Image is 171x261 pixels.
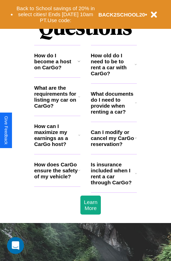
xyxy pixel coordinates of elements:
b: BACK2SCHOOL20 [98,12,145,18]
h3: How old do I need to be to rent a car with CarGo? [91,52,135,76]
button: Learn More [80,196,101,215]
h3: How do I become a host on CarGo? [34,52,78,70]
h3: Can I modify or cancel my CarGo reservation? [91,129,135,147]
h3: What documents do I need to provide when renting a car? [91,91,135,115]
h3: Is insurance included when I rent a car through CarGo? [91,161,135,185]
h3: How can I maximize my earnings as a CarGo host? [34,123,78,147]
div: Open Intercom Messenger [7,237,24,254]
h3: What are the requirements for listing my car on CarGo? [34,85,78,109]
div: Give Feedback [4,116,8,145]
h3: How does CarGo ensure the safety of my vehicle? [34,161,78,179]
button: Back to School savings of 20% in select cities! Ends [DATE] 10am PT.Use code: [13,4,98,25]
